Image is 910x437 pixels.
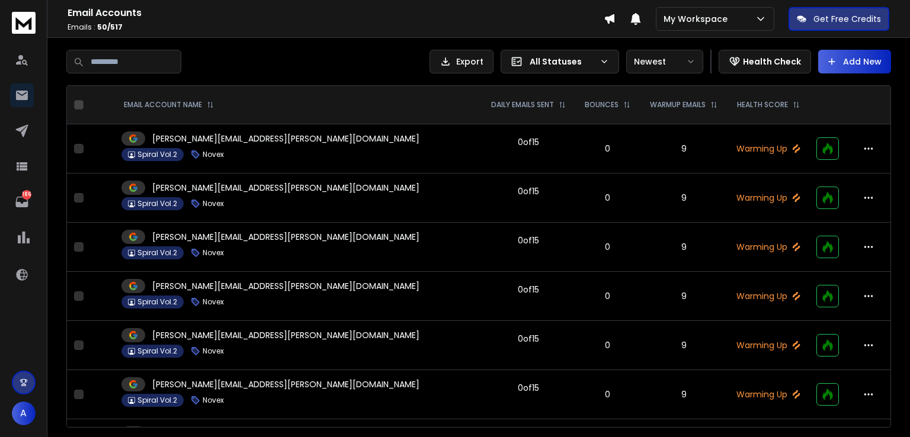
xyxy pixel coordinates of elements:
p: Spiral Vol.2 [137,248,177,258]
p: Warming Up [735,388,803,400]
div: 0 of 15 [518,284,539,295]
td: 9 [640,173,728,223]
p: Spiral Vol.2 [137,396,177,405]
p: Spiral Vol.2 [137,199,177,208]
p: [PERSON_NAME][EMAIL_ADDRESS][PERSON_NAME][DOMAIN_NAME] [152,280,419,292]
p: 0 [582,290,633,302]
button: Export [430,50,494,73]
p: Health Check [743,56,801,68]
p: [PERSON_NAME][EMAIL_ADDRESS][PERSON_NAME][DOMAIN_NAME] [152,378,419,390]
p: Spiral Vol.2 [137,346,177,356]
td: 9 [640,321,728,370]
p: Spiral Vol.2 [137,150,177,159]
p: BOUNCES [585,100,619,110]
span: 50 / 517 [97,22,123,32]
p: [PERSON_NAME][EMAIL_ADDRESS][PERSON_NAME][DOMAIN_NAME] [152,133,419,144]
p: [PERSON_NAME][EMAIL_ADDRESS][PERSON_NAME][DOMAIN_NAME] [152,329,419,341]
div: 0 of 15 [518,333,539,345]
p: All Statuses [530,56,595,68]
p: Novex [203,297,224,307]
td: 9 [640,124,728,173]
p: Novex [203,346,224,356]
td: 9 [640,223,728,272]
div: 0 of 15 [518,136,539,148]
p: 186 [22,190,31,200]
a: 186 [10,190,34,214]
p: Warming Up [735,143,803,155]
p: 0 [582,192,633,204]
p: Emails : [68,23,604,32]
button: Get Free Credits [789,7,889,31]
p: 0 [582,388,633,400]
p: Novex [203,248,224,258]
img: logo [12,12,36,34]
p: My Workspace [664,13,732,25]
button: Add New [818,50,891,73]
p: [PERSON_NAME][EMAIL_ADDRESS][PERSON_NAME][DOMAIN_NAME] [152,182,419,194]
p: [PERSON_NAME][EMAIL_ADDRESS][PERSON_NAME][DOMAIN_NAME] [152,231,419,243]
p: Novex [203,150,224,159]
div: 0 of 15 [518,382,539,394]
p: DAILY EMAILS SENT [491,100,554,110]
td: 9 [640,370,728,419]
p: Spiral Vol.2 [137,297,177,307]
p: Warming Up [735,339,803,351]
p: Novex [203,396,224,405]
p: Warming Up [735,192,803,204]
p: WARMUP EMAILS [650,100,706,110]
p: 0 [582,339,633,351]
button: Health Check [719,50,811,73]
td: 9 [640,272,728,321]
p: Warming Up [735,241,803,253]
p: Get Free Credits [813,13,881,25]
div: 0 of 15 [518,185,539,197]
button: A [12,401,36,425]
div: EMAIL ACCOUNT NAME [124,100,214,110]
p: Warming Up [735,290,803,302]
p: 0 [582,143,633,155]
p: HEALTH SCORE [737,100,788,110]
p: Novex [203,199,224,208]
button: Newest [626,50,703,73]
p: 0 [582,241,633,253]
div: 0 of 15 [518,234,539,246]
h1: Email Accounts [68,6,604,20]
